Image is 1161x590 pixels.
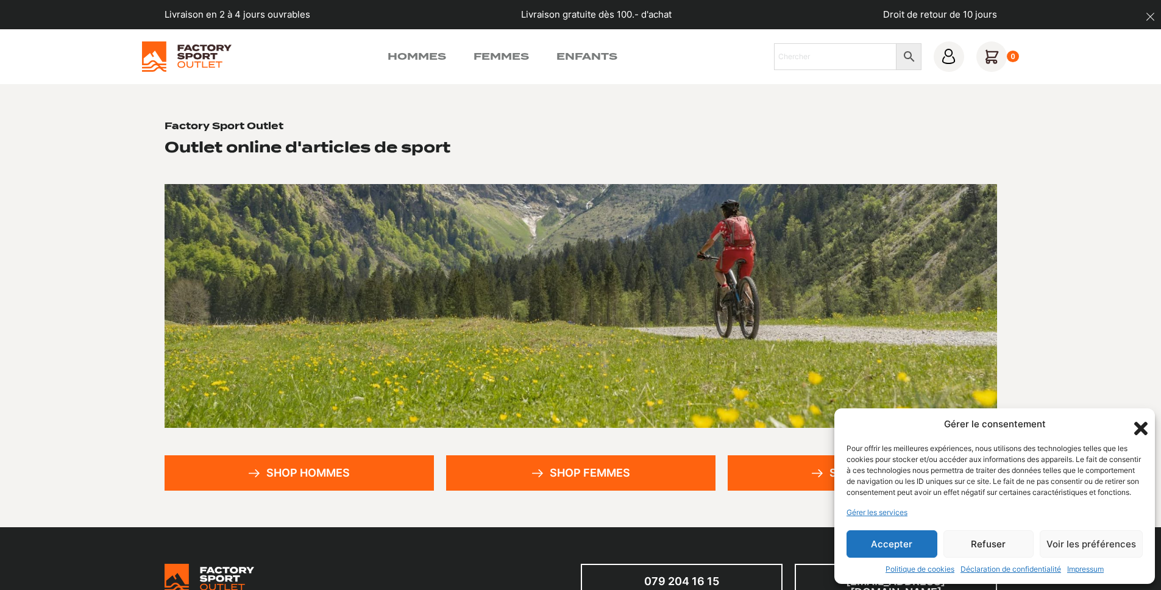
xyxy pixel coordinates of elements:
[886,564,954,575] a: Politique de cookies
[943,530,1034,558] button: Refuser
[142,41,232,72] img: Factory Sport Outlet
[847,530,937,558] button: Accepter
[521,8,672,22] p: Livraison gratuite dès 100.- d'achat
[728,455,997,491] a: Shop enfants
[883,8,997,22] p: Droit de retour de 10 jours
[165,138,450,157] h2: Outlet online d'articles de sport
[1007,51,1020,63] div: 0
[1131,418,1143,430] div: Fermer la boîte de dialogue
[774,43,896,70] input: Chercher
[388,49,446,64] a: Hommes
[556,49,617,64] a: Enfants
[446,455,715,491] a: Shop femmes
[960,564,1061,575] a: Déclaration de confidentialité
[1040,530,1143,558] button: Voir les préférences
[1140,6,1161,27] button: dismiss
[1067,564,1104,575] a: Impressum
[847,443,1141,498] div: Pour offrir les meilleures expériences, nous utilisons des technologies telles que les cookies po...
[474,49,529,64] a: Femmes
[944,418,1046,432] div: Gérer le consentement
[165,121,283,133] h1: Factory Sport Outlet
[165,455,434,491] a: Shop hommes
[847,507,907,518] a: Gérer les services
[165,8,310,22] p: Livraison en 2 à 4 jours ouvrables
